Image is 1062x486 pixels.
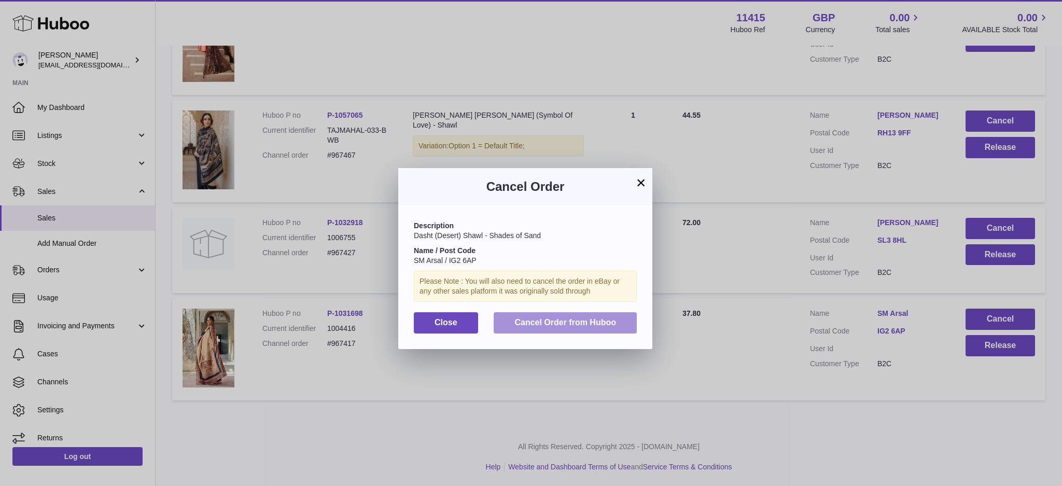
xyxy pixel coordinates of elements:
span: Dasht (Desert) Shawl - Shades of Sand [414,231,541,240]
h3: Cancel Order [414,178,637,195]
span: Close [435,318,457,327]
div: Please Note : You will also need to cancel the order in eBay or any other sales platform it was o... [414,271,637,302]
strong: Name / Post Code [414,246,476,255]
button: Close [414,312,478,334]
strong: Description [414,221,454,230]
span: SM Arsal / IG2 6AP [414,256,477,265]
span: Cancel Order from Huboo [514,318,616,327]
button: Cancel Order from Huboo [494,312,637,334]
button: × [635,176,647,189]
